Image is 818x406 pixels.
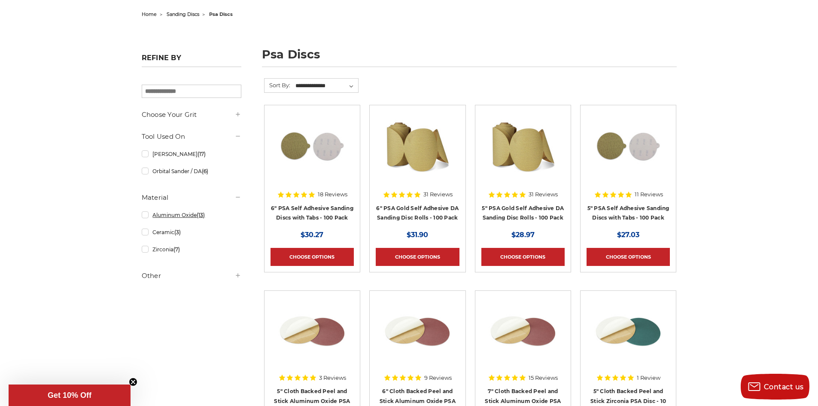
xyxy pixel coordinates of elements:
[167,11,199,17] a: sanding discs
[271,248,354,266] a: Choose Options
[197,212,205,218] span: (13)
[617,231,639,239] span: $27.03
[142,54,241,67] h5: Refine by
[587,248,670,266] a: Choose Options
[271,205,353,221] a: 6" PSA Self Adhesive Sanding Discs with Tabs - 100 Pack
[278,111,347,180] img: 6 inch psa sanding disc
[142,164,241,179] a: Orbital Sander / DA
[271,297,354,380] a: 5 inch Aluminum Oxide PSA Sanding Disc with Cloth Backing
[202,168,208,174] span: (6)
[489,297,557,366] img: 7 inch Aluminum Oxide PSA Sanding Disc with Cloth Backing
[174,229,181,235] span: (3)
[489,111,557,180] img: 5" Sticky Backed Sanding Discs on a roll
[271,111,354,195] a: 6 inch psa sanding disc
[142,192,241,203] h5: Material
[635,192,663,197] span: 11 Reviews
[482,205,564,221] a: 5" PSA Gold Self Adhesive DA Sanding Disc Rolls - 100 Pack
[587,111,670,195] a: 5 inch PSA Disc
[262,49,677,67] h1: psa discs
[741,374,809,400] button: Contact us
[764,383,804,391] span: Contact us
[198,151,206,157] span: (17)
[319,375,346,381] span: 3 Reviews
[48,391,91,400] span: Get 10% Off
[318,192,347,197] span: 18 Reviews
[407,231,428,239] span: $31.90
[511,231,535,239] span: $28.97
[637,375,660,381] span: 1 Review
[481,248,565,266] a: Choose Options
[9,385,131,406] div: Get 10% OffClose teaser
[587,205,669,221] a: 5" PSA Self Adhesive Sanding Discs with Tabs - 100 Pack
[481,297,565,380] a: 7 inch Aluminum Oxide PSA Sanding Disc with Cloth Backing
[529,192,558,197] span: 31 Reviews
[376,111,459,195] a: 6" DA Sanding Discs on a Roll
[142,110,241,120] h5: Choose Your Grit
[265,79,290,92] label: Sort By:
[129,378,137,386] button: Close teaser
[594,297,663,366] img: Zirc Peel and Stick cloth backed PSA discs
[294,79,358,92] select: Sort By:
[376,248,459,266] a: Choose Options
[529,375,558,381] span: 15 Reviews
[142,225,241,240] a: Ceramic
[142,131,241,142] h5: Tool Used On
[142,242,241,257] a: Zirconia
[376,205,459,221] a: 6" PSA Gold Self Adhesive DA Sanding Disc Rolls - 100 Pack
[481,111,565,195] a: 5" Sticky Backed Sanding Discs on a roll
[383,297,452,366] img: 6 inch Aluminum Oxide PSA Sanding Disc with Cloth Backing
[278,297,347,366] img: 5 inch Aluminum Oxide PSA Sanding Disc with Cloth Backing
[142,271,241,281] h5: Other
[173,246,180,253] span: (7)
[142,11,157,17] a: home
[424,375,452,381] span: 9 Reviews
[383,111,452,180] img: 6" DA Sanding Discs on a Roll
[594,111,663,180] img: 5 inch PSA Disc
[301,231,323,239] span: $30.27
[587,297,670,380] a: Zirc Peel and Stick cloth backed PSA discs
[423,192,453,197] span: 31 Reviews
[142,147,241,162] a: [PERSON_NAME]
[142,208,241,223] a: Aluminum Oxide
[376,297,459,380] a: 6 inch Aluminum Oxide PSA Sanding Disc with Cloth Backing
[209,11,233,17] span: psa discs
